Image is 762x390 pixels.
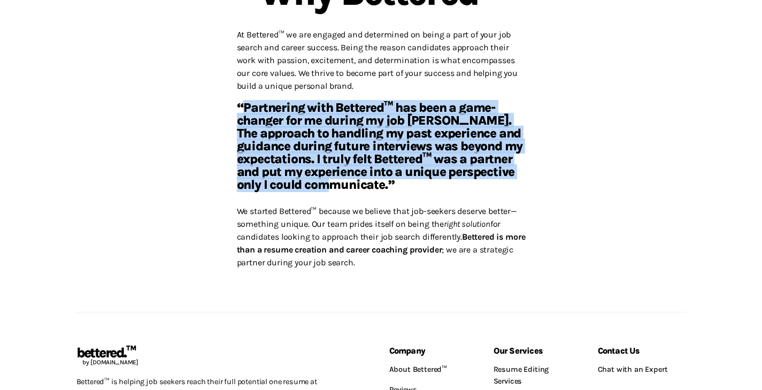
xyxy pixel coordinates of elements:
a: bettered.™by [DOMAIN_NAME] [76,347,138,367]
p: We started Bettered™ because we believe that job-seekers deserve better—something unique. Our tea... [237,205,526,269]
p: At Bettered™ we are engaged and determined on being a part of your job search and career success.... [237,28,526,93]
span: by [DOMAIN_NAME] [76,358,138,366]
a: About Bettered™ [389,360,478,380]
h6: Our Services [494,347,582,355]
em: right solution [444,219,490,229]
h6: Company [389,347,478,355]
a: Chat with an Expert [598,360,686,380]
h5: “Partnering with Bettered™ has been a game-changer for me during my job [PERSON_NAME]. The approa... [237,101,526,201]
h6: Contact Us [598,347,686,355]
